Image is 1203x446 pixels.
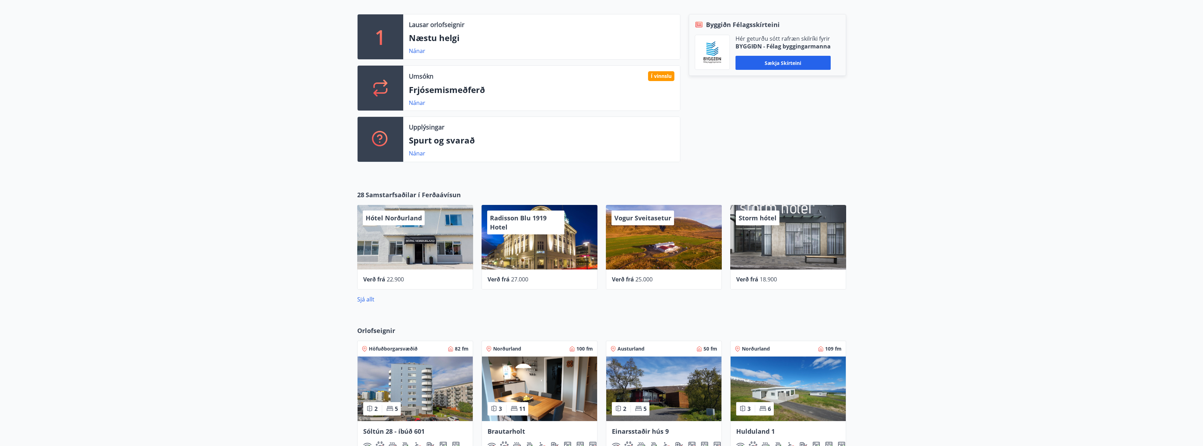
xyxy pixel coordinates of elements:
[366,190,461,199] span: Samstarfsaðilar í Ferðaávísun
[499,405,502,413] span: 3
[366,214,422,222] span: Hótel Norðurland
[369,345,418,352] span: Höfuðborgarsvæðið
[735,42,831,50] p: BYGGIÐN - Félag byggingarmanna
[735,56,831,70] button: Sækja skírteini
[648,71,674,81] div: Í vinnslu
[700,40,724,64] img: BKlGVmlTW1Qrz68WFGMFQUcXHWdQd7yePWMkvn3i.png
[488,275,510,283] span: Verð frá
[606,357,721,421] img: Paella dish
[825,345,842,352] span: 109 fm
[395,405,398,413] span: 5
[736,275,758,283] span: Verð frá
[482,357,597,421] img: Paella dish
[742,345,770,352] span: Norðurland
[706,20,780,29] span: Byggiðn Félagsskírteini
[519,405,525,413] span: 11
[736,427,775,435] span: Hulduland 1
[747,405,751,413] span: 3
[768,405,771,413] span: 6
[409,149,425,157] a: Nánar
[357,295,374,303] a: Sjá allt
[374,405,378,413] span: 2
[490,214,547,231] span: Radisson Blu 1919 Hotel
[739,214,777,222] span: Storm hótel
[614,214,671,222] span: Vogur Sveitasetur
[623,405,626,413] span: 2
[363,275,385,283] span: Verð frá
[635,275,653,283] span: 25.000
[511,275,528,283] span: 27.000
[409,72,433,81] p: Umsókn
[455,345,469,352] span: 82 fm
[409,134,674,146] p: Spurt og svarað
[735,35,831,42] p: Hér geturðu sótt rafræn skilríki fyrir
[643,405,647,413] span: 5
[493,345,521,352] span: Norðurland
[358,357,473,421] img: Paella dish
[409,99,425,107] a: Nánar
[488,427,525,435] span: Brautarholt
[409,32,674,44] p: Næstu helgi
[357,326,395,335] span: Orlofseignir
[375,24,386,50] p: 1
[731,357,846,421] img: Paella dish
[612,427,669,435] span: Einarsstaðir hús 9
[760,275,777,283] span: 18.900
[409,122,444,132] p: Upplýsingar
[576,345,593,352] span: 100 fm
[357,190,364,199] span: 28
[409,84,674,96] p: Frjósemismeðferð
[612,275,634,283] span: Verð frá
[704,345,717,352] span: 50 fm
[363,427,425,435] span: Sóltún 28 - íbúð 601
[617,345,645,352] span: Austurland
[409,20,464,29] p: Lausar orlofseignir
[387,275,404,283] span: 22.900
[409,47,425,55] a: Nánar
